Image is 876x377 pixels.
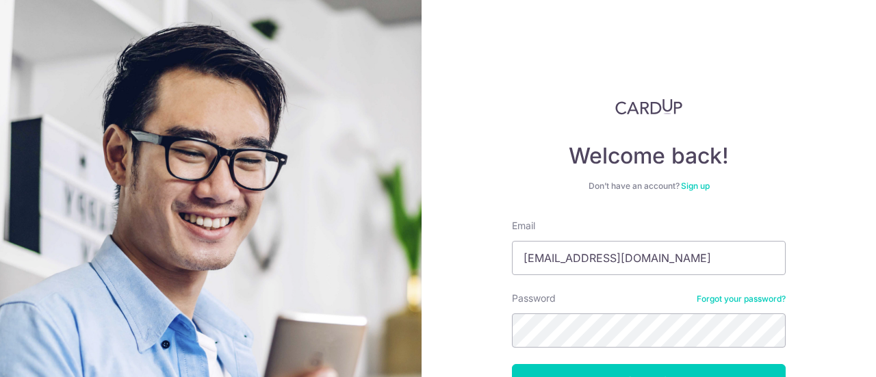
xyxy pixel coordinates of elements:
[512,219,535,233] label: Email
[681,181,710,191] a: Sign up
[697,294,786,304] a: Forgot your password?
[512,291,556,305] label: Password
[512,142,786,170] h4: Welcome back!
[512,241,786,275] input: Enter your Email
[512,181,786,192] div: Don’t have an account?
[615,99,682,115] img: CardUp Logo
